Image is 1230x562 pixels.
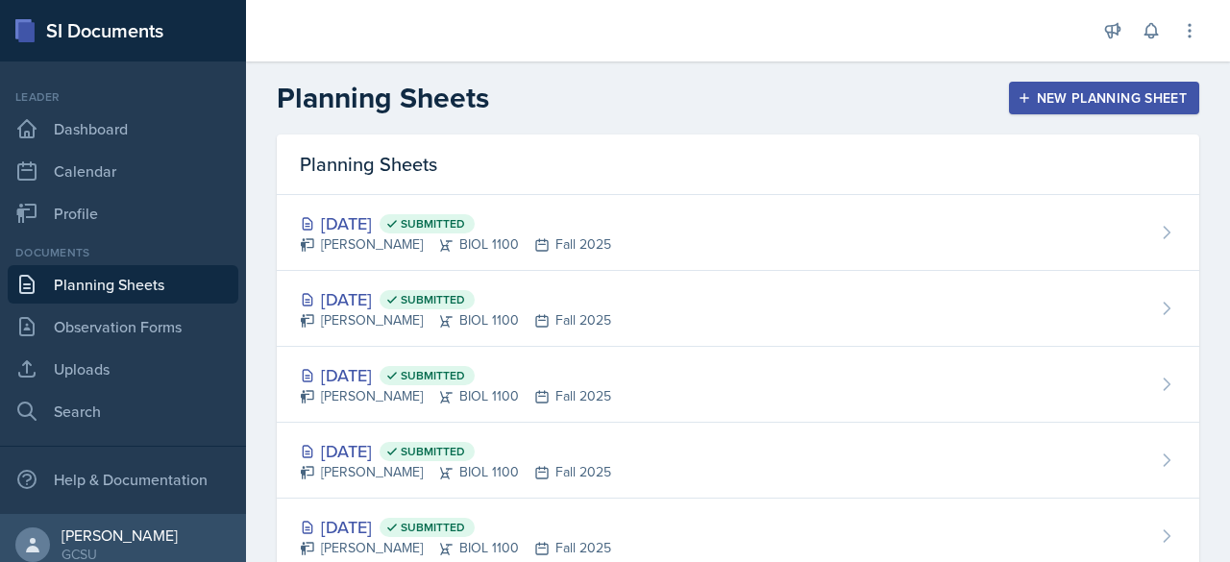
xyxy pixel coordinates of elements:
[8,194,238,232] a: Profile
[300,234,611,255] div: [PERSON_NAME] BIOL 1100 Fall 2025
[8,265,238,304] a: Planning Sheets
[8,460,238,499] div: Help & Documentation
[1009,82,1199,114] button: New Planning Sheet
[8,350,238,388] a: Uploads
[300,514,611,540] div: [DATE]
[8,392,238,430] a: Search
[300,310,611,330] div: [PERSON_NAME] BIOL 1100 Fall 2025
[401,368,465,383] span: Submitted
[300,210,611,236] div: [DATE]
[401,292,465,307] span: Submitted
[277,347,1199,423] a: [DATE] Submitted [PERSON_NAME]BIOL 1100Fall 2025
[277,81,489,115] h2: Planning Sheets
[1021,90,1187,106] div: New Planning Sheet
[300,538,611,558] div: [PERSON_NAME] BIOL 1100 Fall 2025
[8,110,238,148] a: Dashboard
[8,88,238,106] div: Leader
[277,271,1199,347] a: [DATE] Submitted [PERSON_NAME]BIOL 1100Fall 2025
[8,152,238,190] a: Calendar
[300,438,611,464] div: [DATE]
[401,520,465,535] span: Submitted
[300,286,611,312] div: [DATE]
[61,525,178,545] div: [PERSON_NAME]
[401,216,465,232] span: Submitted
[8,244,238,261] div: Documents
[277,423,1199,499] a: [DATE] Submitted [PERSON_NAME]BIOL 1100Fall 2025
[8,307,238,346] a: Observation Forms
[277,134,1199,195] div: Planning Sheets
[300,362,611,388] div: [DATE]
[300,386,611,406] div: [PERSON_NAME] BIOL 1100 Fall 2025
[401,444,465,459] span: Submitted
[277,195,1199,271] a: [DATE] Submitted [PERSON_NAME]BIOL 1100Fall 2025
[300,462,611,482] div: [PERSON_NAME] BIOL 1100 Fall 2025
